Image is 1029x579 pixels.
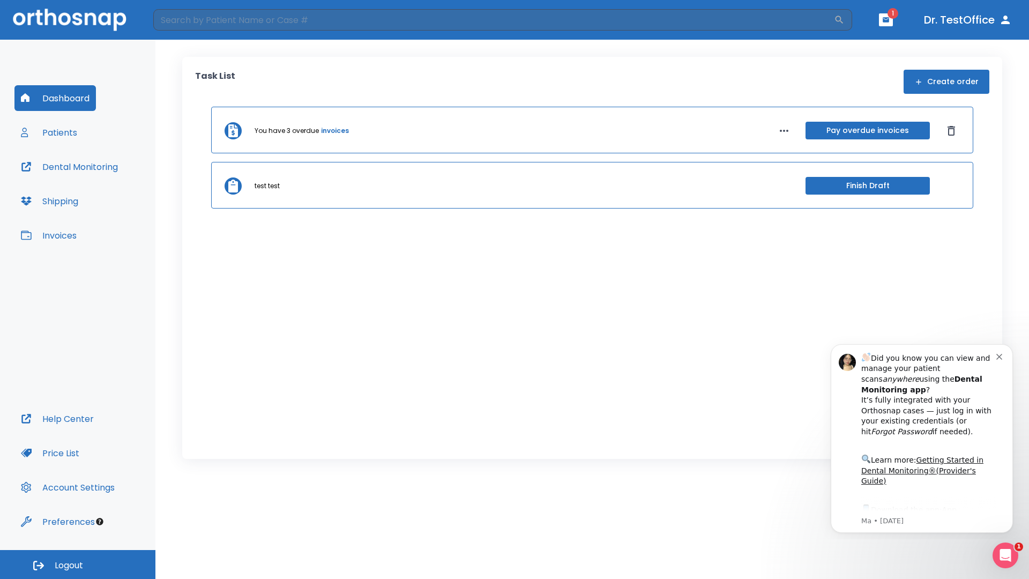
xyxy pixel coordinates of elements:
[14,154,124,180] button: Dental Monitoring
[13,9,126,31] img: Orthosnap
[920,10,1016,29] button: Dr. TestOffice
[14,509,101,535] button: Preferences
[806,177,930,195] button: Finish Draft
[47,182,182,191] p: Message from Ma, sent 7w ago
[14,120,84,145] button: Patients
[255,181,280,191] p: test test
[47,171,142,190] a: App Store
[888,8,898,19] span: 1
[255,126,319,136] p: You have 3 overdue
[806,122,930,139] button: Pay overdue invoices
[321,126,349,136] a: invoices
[153,9,834,31] input: Search by Patient Name or Case #
[195,70,235,94] p: Task List
[14,406,100,432] button: Help Center
[993,543,1018,568] iframe: Intercom live chat
[14,222,83,248] button: Invoices
[55,560,83,571] span: Logout
[182,17,190,25] button: Dismiss notification
[47,168,182,223] div: Download the app: | ​ Let us know if you need help getting started!
[14,188,85,214] button: Shipping
[14,474,121,500] button: Account Settings
[95,517,105,526] div: Tooltip anchor
[904,70,989,94] button: Create order
[943,122,960,139] button: Dismiss
[1015,543,1023,551] span: 1
[14,85,96,111] button: Dashboard
[815,335,1029,539] iframe: Intercom notifications message
[14,440,86,466] button: Price List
